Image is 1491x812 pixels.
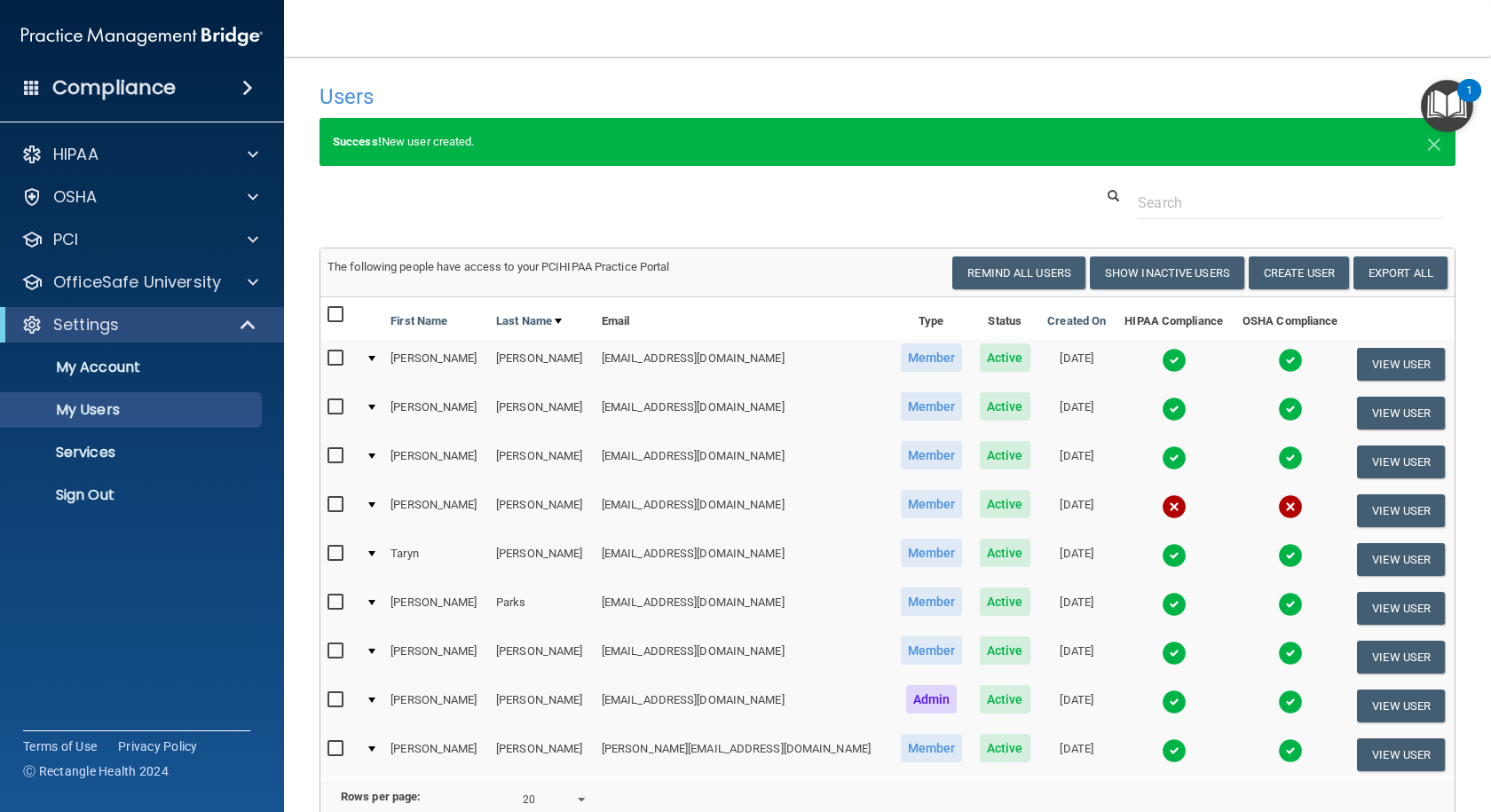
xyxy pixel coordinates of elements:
[1162,641,1187,666] img: tick.e7d51cea.svg
[1047,311,1106,332] a: Created On
[23,762,169,780] span: Ⓒ Rectangle Health 2024
[1038,633,1115,682] td: [DATE]
[489,486,595,535] td: [PERSON_NAME]
[1162,397,1187,422] img: tick.e7d51cea.svg
[53,144,99,165] p: HIPAA
[12,444,254,461] p: Services
[52,75,176,100] h4: Compliance
[980,441,1030,469] span: Active
[21,144,258,165] a: HIPAA
[383,340,489,389] td: [PERSON_NAME]
[489,438,595,486] td: [PERSON_NAME]
[595,340,892,389] td: [EMAIL_ADDRESS][DOMAIN_NAME]
[383,584,489,633] td: [PERSON_NAME]
[319,118,1455,166] div: New user created.
[901,636,963,665] span: Member
[341,790,421,803] b: Rows per page:
[21,19,263,54] img: PMB logo
[12,401,254,419] p: My Users
[901,441,963,469] span: Member
[901,539,963,567] span: Member
[383,389,489,438] td: [PERSON_NAME]
[1278,690,1303,714] img: tick.e7d51cea.svg
[980,392,1030,421] span: Active
[901,587,963,616] span: Member
[1357,397,1445,430] button: View User
[53,314,119,335] p: Settings
[319,85,971,108] h4: Users
[980,636,1030,665] span: Active
[1090,256,1244,289] button: Show Inactive Users
[489,682,595,730] td: [PERSON_NAME]
[595,535,892,584] td: [EMAIL_ADDRESS][DOMAIN_NAME]
[489,389,595,438] td: [PERSON_NAME]
[595,730,892,778] td: [PERSON_NAME][EMAIL_ADDRESS][DOMAIN_NAME]
[1162,738,1187,763] img: tick.e7d51cea.svg
[1162,445,1187,470] img: tick.e7d51cea.svg
[980,490,1030,518] span: Active
[489,730,595,778] td: [PERSON_NAME]
[891,297,971,340] th: Type
[906,685,958,713] span: Admin
[53,272,221,293] p: OfficeSafe University
[23,737,97,755] a: Terms of Use
[971,297,1038,340] th: Status
[383,633,489,682] td: [PERSON_NAME]
[595,389,892,438] td: [EMAIL_ADDRESS][DOMAIN_NAME]
[901,392,963,421] span: Member
[1426,124,1442,160] span: ×
[390,311,447,332] a: First Name
[327,260,670,273] span: The following people have access to your PCIHIPAA Practice Portal
[980,734,1030,762] span: Active
[1162,690,1187,714] img: tick.e7d51cea.svg
[1162,494,1187,519] img: cross.ca9f0e7f.svg
[1162,592,1187,617] img: tick.e7d51cea.svg
[489,633,595,682] td: [PERSON_NAME]
[21,314,257,335] a: Settings
[383,682,489,730] td: [PERSON_NAME]
[383,535,489,584] td: Taryn
[1278,738,1303,763] img: tick.e7d51cea.svg
[383,730,489,778] td: [PERSON_NAME]
[383,486,489,535] td: [PERSON_NAME]
[1115,297,1233,340] th: HIPAA Compliance
[1038,389,1115,438] td: [DATE]
[118,737,198,755] a: Privacy Policy
[1466,91,1472,114] div: 1
[1278,397,1303,422] img: tick.e7d51cea.svg
[1038,340,1115,389] td: [DATE]
[1357,641,1445,674] button: View User
[595,682,892,730] td: [EMAIL_ADDRESS][DOMAIN_NAME]
[980,587,1030,616] span: Active
[1038,486,1115,535] td: [DATE]
[489,584,595,633] td: Parks
[1278,445,1303,470] img: tick.e7d51cea.svg
[901,734,963,762] span: Member
[1278,641,1303,666] img: tick.e7d51cea.svg
[21,272,258,293] a: OfficeSafe University
[1038,730,1115,778] td: [DATE]
[1426,131,1442,153] button: Close
[1278,348,1303,373] img: tick.e7d51cea.svg
[980,539,1030,567] span: Active
[1357,690,1445,722] button: View User
[1357,445,1445,478] button: View User
[489,340,595,389] td: [PERSON_NAME]
[21,186,258,208] a: OSHA
[1138,186,1442,219] input: Search
[12,359,254,376] p: My Account
[1278,592,1303,617] img: tick.e7d51cea.svg
[980,685,1030,713] span: Active
[496,311,562,332] a: Last Name
[1162,543,1187,568] img: tick.e7d51cea.svg
[1278,543,1303,568] img: tick.e7d51cea.svg
[595,486,892,535] td: [EMAIL_ADDRESS][DOMAIN_NAME]
[1038,682,1115,730] td: [DATE]
[595,438,892,486] td: [EMAIL_ADDRESS][DOMAIN_NAME]
[952,256,1085,289] button: Remind All Users
[1249,256,1349,289] button: Create User
[1233,297,1347,340] th: OSHA Compliance
[1038,584,1115,633] td: [DATE]
[1357,348,1445,381] button: View User
[1357,592,1445,625] button: View User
